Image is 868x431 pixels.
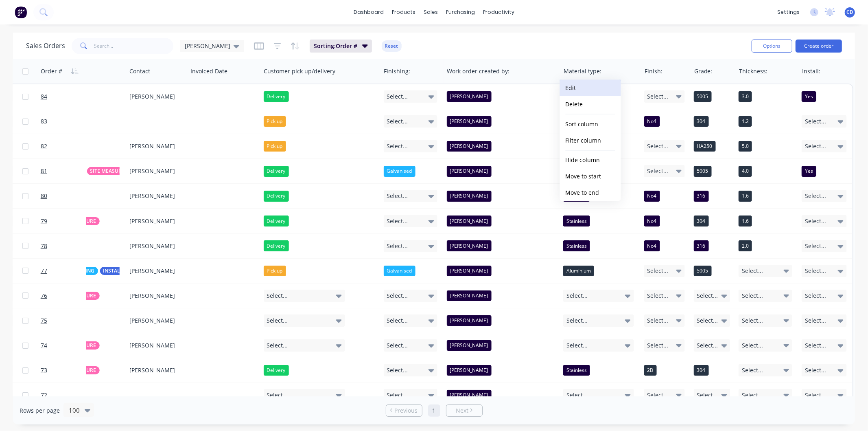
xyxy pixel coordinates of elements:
button: Move to end [560,185,621,201]
span: Select... [697,292,718,300]
a: 79 [41,209,90,233]
div: No4 [644,215,660,226]
button: INSTALLSITE MEASURE [59,167,128,175]
span: Previous [394,407,418,415]
a: 75 [41,308,90,333]
span: Select... [387,242,408,250]
div: 1.2 [739,116,752,127]
span: 79 [41,217,47,225]
span: Select... [566,292,588,300]
div: 304 [694,116,709,127]
span: Select... [387,391,408,399]
div: [PERSON_NAME] [447,240,492,251]
span: Select... [742,391,763,399]
span: Select... [805,391,826,399]
span: 82 [41,142,47,150]
span: Select... [387,92,408,101]
div: [PERSON_NAME] [129,92,181,101]
div: HA250 [694,141,716,152]
span: Select... [387,366,408,374]
button: Reset [382,40,402,52]
div: [PERSON_NAME] [447,191,492,201]
span: Select... [387,117,408,125]
a: 82 [41,134,90,158]
span: Select... [805,242,826,250]
div: Material type: [564,67,601,75]
div: [PERSON_NAME] [447,266,492,276]
span: 72 [41,391,47,399]
div: Stainless [563,240,590,251]
span: Select... [805,217,826,225]
span: Select... [387,217,408,225]
div: Work order created by: [447,67,509,75]
button: Move to start [560,169,621,185]
div: Customer pick up/delivery [264,67,335,75]
span: 74 [41,341,47,350]
span: Sorting: Order # [314,42,357,50]
div: [PERSON_NAME] [447,215,492,226]
button: Delivery [264,191,289,201]
div: [PERSON_NAME] [447,166,492,176]
span: Select... [697,341,718,350]
button: Hide column [560,152,621,169]
div: Contact [129,67,150,75]
div: No4 [644,240,660,251]
span: Delivery [267,192,286,200]
button: Delivery [264,215,289,226]
a: 81 [41,159,90,183]
div: products [388,6,420,18]
div: 5005 [694,91,712,102]
span: Select... [647,167,669,175]
div: [PERSON_NAME] [447,116,492,127]
a: 72 [41,383,90,407]
button: Options [752,40,792,53]
span: Select... [805,267,826,275]
img: Factory [15,6,27,18]
span: Select... [805,366,826,374]
span: Select... [697,391,718,399]
div: 1.6 [739,215,752,226]
span: Select... [805,192,826,200]
div: Invoiced Date [190,67,227,75]
span: Select... [742,317,763,325]
span: Galvanised [387,267,412,275]
div: [PERSON_NAME] [129,242,181,250]
span: Select... [267,341,288,350]
span: 78 [41,242,47,250]
span: Select... [267,391,288,399]
div: [PERSON_NAME] [447,290,492,301]
div: [PERSON_NAME] [129,167,181,175]
span: CD [846,9,853,16]
span: [PERSON_NAME] [185,42,230,50]
a: Previous page [386,407,422,415]
div: Order # [41,67,62,75]
span: Pick up [267,142,283,150]
span: Delivery [267,92,286,101]
div: [PERSON_NAME] [129,192,181,200]
div: [PERSON_NAME] [447,141,492,152]
div: 5005 [694,166,712,176]
a: 77 [41,259,90,283]
button: Pick up [264,116,286,127]
div: settings [773,6,804,18]
div: [PERSON_NAME] [447,365,492,376]
span: Delivery [267,167,286,175]
div: 304 [694,365,709,376]
div: [PERSON_NAME] [129,292,181,300]
span: Select... [267,292,288,300]
span: Pick up [267,267,283,275]
span: Select... [267,317,288,325]
button: Delivery [264,166,289,176]
span: Delivery [267,217,286,225]
div: [PERSON_NAME] [129,217,181,225]
div: [PERSON_NAME] [129,267,181,275]
span: 73 [41,366,47,374]
div: Yes [802,166,816,176]
div: Grade: [694,67,713,75]
a: 76 [41,284,90,308]
button: Edit [560,80,621,96]
a: Page 1 is your current page [428,405,440,417]
button: Galvanised [384,266,415,276]
a: 84 [41,84,90,109]
div: [PERSON_NAME] [129,341,181,350]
